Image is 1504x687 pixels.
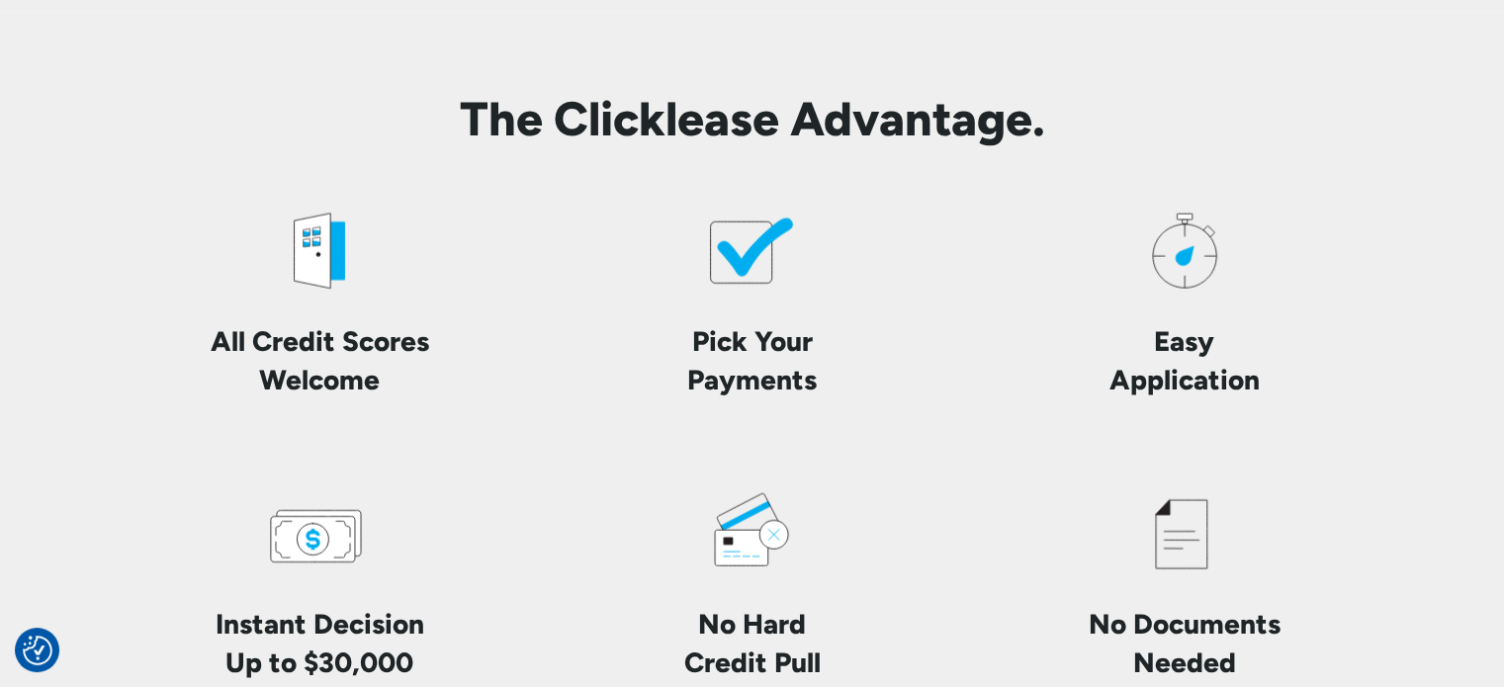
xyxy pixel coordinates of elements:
[216,605,424,682] h4: Instant Decision Up to $30,000
[23,636,52,665] button: Consent Preferences
[1089,605,1281,682] h4: No Documents Needed
[151,322,488,399] h4: All Credit Scores Welcome
[683,605,820,682] h4: No Hard Credit Pull
[23,636,52,665] img: Revisit consent button
[687,322,817,399] h4: Pick Your Payments
[120,91,1385,148] h2: The Clicklease Advantage.
[1109,322,1260,399] h4: Easy Application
